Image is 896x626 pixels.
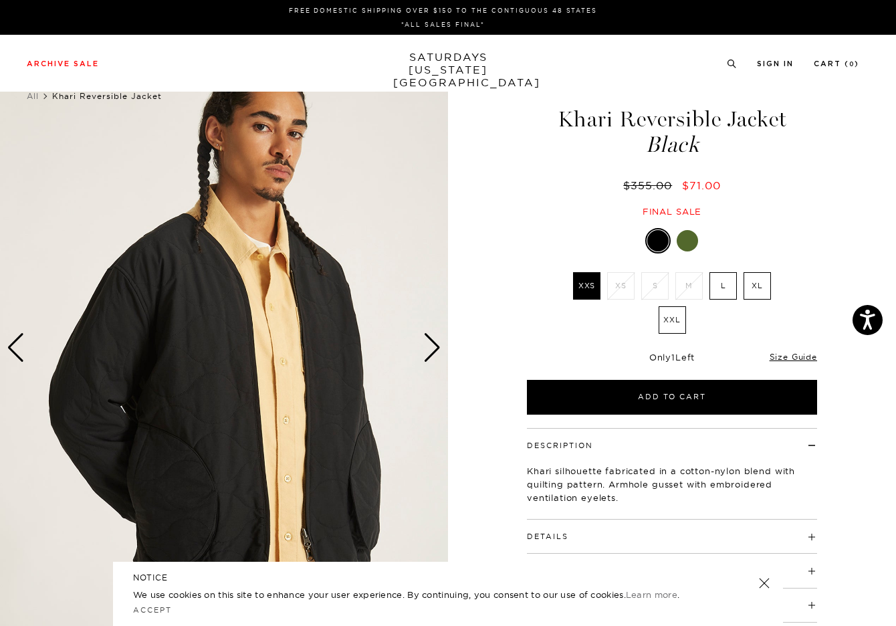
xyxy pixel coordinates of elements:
small: 0 [849,62,855,68]
div: Final sale [525,206,819,217]
button: Details [527,533,568,540]
div: Only Left [527,352,817,363]
a: Learn more [626,589,677,600]
span: Black [525,134,819,156]
a: Accept [133,605,172,615]
a: All [27,91,39,101]
button: Description [527,442,593,449]
a: Archive Sale [27,60,99,68]
span: Khari Reversible Jacket [52,91,162,101]
label: XXL [659,306,686,334]
div: Next slide [423,333,441,362]
span: $71.00 [682,179,721,192]
a: Size Guide [770,352,817,362]
label: L [709,272,737,300]
a: SATURDAYS[US_STATE][GEOGRAPHIC_DATA] [393,51,503,89]
h1: Khari Reversible Jacket [525,108,819,156]
del: $355.00 [623,179,677,192]
a: Cart (0) [814,60,859,68]
div: Previous slide [7,333,25,362]
button: Add to Cart [527,380,817,415]
label: XL [744,272,771,300]
h5: NOTICE [133,572,763,584]
label: XXS [573,272,600,300]
a: Sign In [757,60,794,68]
p: Khari silhouette fabricated in a cotton-nylon blend with quilting pattern. Armhole gusset with em... [527,464,817,504]
p: We use cookies on this site to enhance your user experience. By continuing, you consent to our us... [133,588,715,601]
p: FREE DOMESTIC SHIPPING OVER $150 TO THE CONTIGUOUS 48 STATES [32,5,854,15]
p: *ALL SALES FINAL* [32,19,854,29]
span: 1 [671,352,675,362]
